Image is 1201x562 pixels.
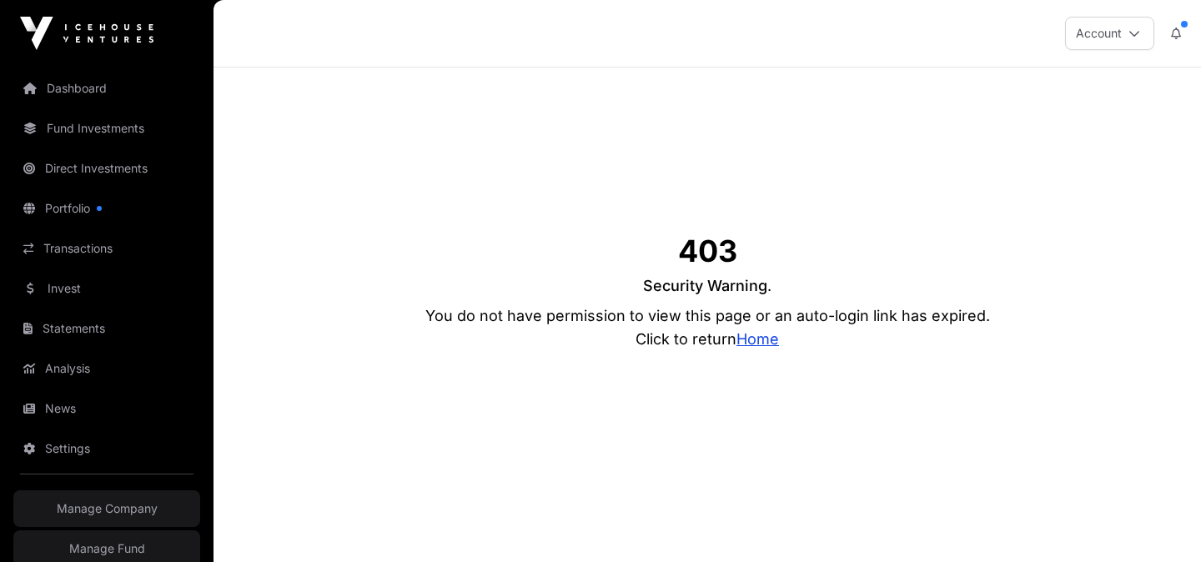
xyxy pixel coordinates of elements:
[643,274,771,298] p: .
[643,277,767,294] span: Security Warning
[678,234,737,268] h1: 403
[13,310,200,347] a: Statements
[13,390,200,427] a: News
[1065,17,1154,50] button: Account
[13,490,200,527] a: Manage Company
[13,270,200,307] a: Invest
[636,328,779,351] p: Click to return
[20,17,153,50] img: Icehouse Ventures Logo
[13,110,200,147] a: Fund Investments
[13,350,200,387] a: Analysis
[13,150,200,187] a: Direct Investments
[425,304,990,328] p: You do not have permission to view this page or an auto-login link has expired.
[13,430,200,467] a: Settings
[13,230,200,267] a: Transactions
[13,190,200,227] a: Portfolio
[13,70,200,107] a: Dashboard
[736,330,779,348] a: Home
